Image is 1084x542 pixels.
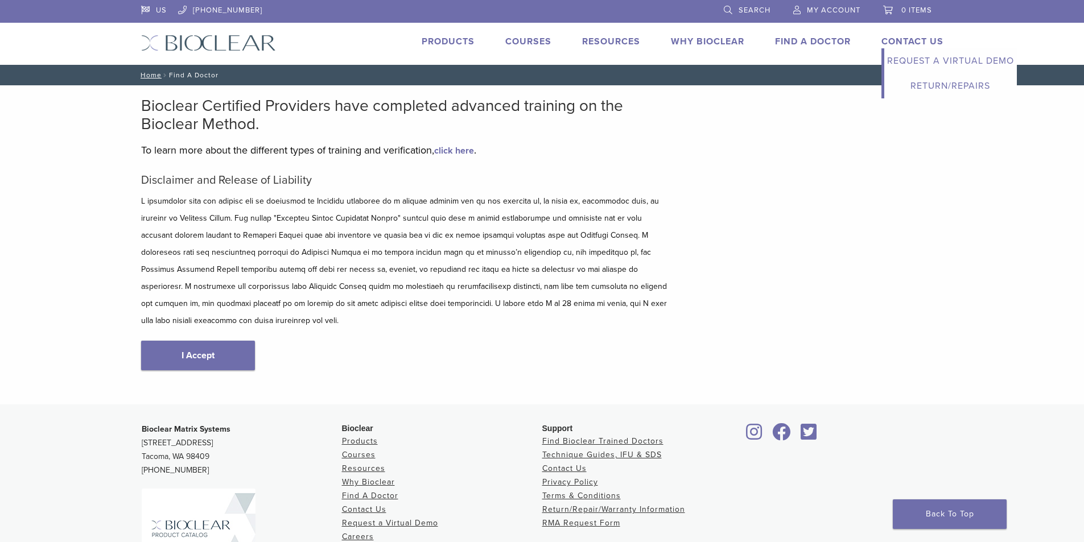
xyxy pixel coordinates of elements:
[342,464,385,473] a: Resources
[542,504,685,514] a: Return/Repair/Warranty Information
[807,6,860,15] span: My Account
[142,424,230,434] strong: Bioclear Matrix Systems
[884,73,1017,98] a: Return/Repairs
[141,35,276,51] img: Bioclear
[434,145,474,156] a: click here
[141,97,670,133] h2: Bioclear Certified Providers have completed advanced training on the Bioclear Method.
[141,341,255,370] a: I Accept
[342,477,395,487] a: Why Bioclear
[769,430,795,441] a: Bioclear
[542,477,598,487] a: Privacy Policy
[505,36,551,47] a: Courses
[739,6,770,15] span: Search
[893,499,1007,529] a: Back To Top
[901,6,932,15] span: 0 items
[142,423,342,477] p: [STREET_ADDRESS] Tacoma, WA 98409 [PHONE_NUMBER]
[775,36,851,47] a: Find A Doctor
[342,504,386,514] a: Contact Us
[422,36,475,47] a: Products
[141,193,670,329] p: L ipsumdolor sita con adipisc eli se doeiusmod te Incididu utlaboree do m aliquae adminim ven qu ...
[542,491,621,500] a: Terms & Conditions
[342,491,398,500] a: Find A Doctor
[342,436,378,446] a: Products
[342,424,373,433] span: Bioclear
[141,173,670,187] h5: Disclaimer and Release of Liability
[542,518,620,528] a: RMA Request Form
[141,142,670,159] p: To learn more about the different types of training and verification, .
[137,71,162,79] a: Home
[162,72,169,78] span: /
[542,450,662,460] a: Technique Guides, IFU & SDS
[342,450,376,460] a: Courses
[743,430,766,441] a: Bioclear
[342,532,374,541] a: Careers
[542,436,663,446] a: Find Bioclear Trained Doctors
[542,424,573,433] span: Support
[582,36,640,47] a: Resources
[884,48,1017,73] a: Request a Virtual Demo
[881,36,943,47] a: Contact Us
[133,65,952,85] nav: Find A Doctor
[671,36,744,47] a: Why Bioclear
[342,518,438,528] a: Request a Virtual Demo
[542,464,587,473] a: Contact Us
[797,430,821,441] a: Bioclear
